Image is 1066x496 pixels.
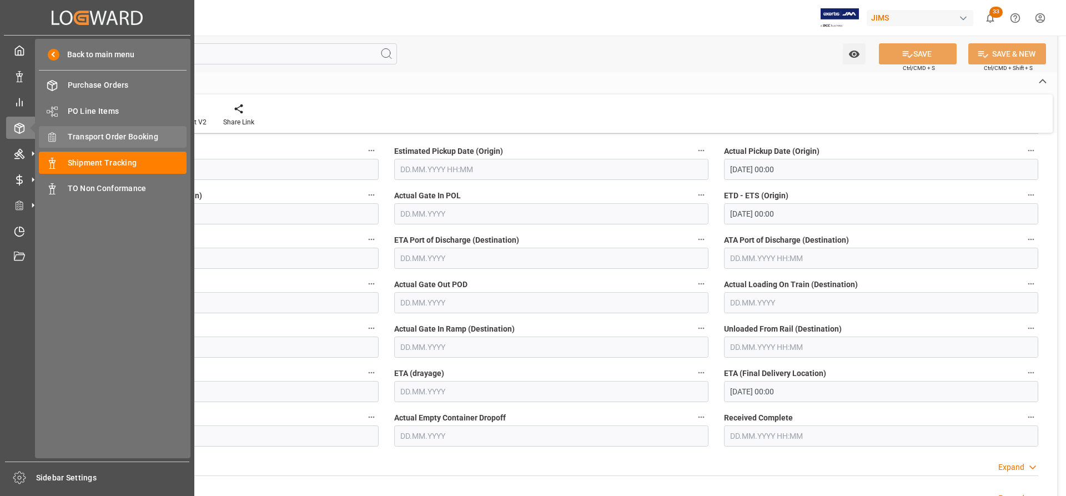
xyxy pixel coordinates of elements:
input: DD.MM.YYYY [64,292,379,313]
span: ETD - ETS (Origin) [724,190,788,202]
span: PO Line Items [68,106,187,117]
input: DD.MM.YYYY HH:MM [724,337,1038,358]
button: ATD - ATS (Origin) [364,232,379,247]
input: DD.MM.YYYY [394,292,708,313]
span: Ctrl/CMD + S [903,64,935,72]
span: ETA (Final Delivery Location) [724,368,826,379]
span: Actual Loading On Train (Destination) [724,279,858,290]
input: DD.MM.YYYY [394,425,708,447]
input: DD.MM.YYYY [394,381,708,402]
button: Actual Gate Out POD [694,277,708,291]
span: Actual Empty Container Dropoff [394,412,506,424]
span: Estimated Pickup Date (Origin) [394,146,503,157]
button: Actual Gate In POL [694,188,708,202]
button: SAVE [879,43,957,64]
input: DD.MM.YYYY [64,381,379,402]
button: ETA (drayage) [694,365,708,380]
button: open menu [843,43,866,64]
span: 33 [989,7,1003,18]
a: Timeslot Management V2 [6,220,188,242]
span: Received Complete [724,412,793,424]
button: JIMS [867,7,978,28]
input: DD.MM.YYYY HH:MM [724,203,1038,224]
button: Rail Departure (Destination) [364,321,379,335]
button: Cargo Ready Date (Origin) [364,143,379,158]
span: Ctrl/CMD + Shift + S [984,64,1033,72]
button: SAVE & NEW [968,43,1046,64]
input: DD.MM.YYYY [394,248,708,269]
input: DD.MM.YYYY HH:MM [724,159,1038,180]
a: Purchase Orders [39,74,187,96]
input: DD.MM.YYYY [64,425,379,447]
span: Back to main menu [59,49,134,61]
span: TO Non Conformance [68,183,187,194]
input: DD.MM.YYYY [394,203,708,224]
span: Actual Gate Out POD [394,279,467,290]
a: Data Management [6,65,188,87]
button: Help Center [1003,6,1028,31]
span: Unloaded From Rail (Destination) [724,323,842,335]
button: Estimated Pickup Date (Origin) [694,143,708,158]
span: Shipment Tracking [68,157,187,169]
a: Shipment Tracking [39,152,187,173]
button: Actual Gate Out Ramp (Destination) [364,365,379,380]
div: Share Link [223,117,254,127]
div: JIMS [867,10,973,26]
button: Actual Empty Container Dropoff [694,410,708,424]
button: show 33 new notifications [978,6,1003,31]
span: Sidebar Settings [36,472,190,484]
input: DD.MM.YYYY [394,337,708,358]
button: ATA (Final Delivery Location) [364,410,379,424]
input: Search Fields [51,43,397,64]
input: DD.MM.YYYY HH:MM [724,381,1038,402]
a: Document Management [6,246,188,268]
input: DD.MM.YYYY HH:MM [724,425,1038,447]
a: Transport Order Booking [39,126,187,148]
img: Exertis%20JAM%20-%20Email%20Logo.jpg_1722504956.jpg [821,8,859,28]
span: Actual Pickup Date (Origin) [724,146,819,157]
a: My Cockpit [6,39,188,61]
button: Received Complete [1024,410,1038,424]
button: ETA (Final Delivery Location) [1024,365,1038,380]
input: DD.MM.YYYY [724,292,1038,313]
span: Purchase Orders [68,79,187,91]
button: ATA Port of Discharge (Destination) [1024,232,1038,247]
button: Actual Empty Container Pickup (Origin) [364,188,379,202]
a: PO Line Items [39,100,187,122]
div: Expand [998,462,1024,473]
input: DD.MM.YYYY HH:MM [724,248,1038,269]
input: DD.MM.YYYY HH:MM [64,248,379,269]
button: Unloaded From Rail (Destination) [1024,321,1038,335]
button: Actual Gate In Ramp (Destination) [694,321,708,335]
input: DD.MM.YYYY [64,337,379,358]
span: Actual Gate In Ramp (Destination) [394,323,515,335]
input: DD.MM.YYYY [64,203,379,224]
button: ETA Port of Discharge (Destination) [694,232,708,247]
a: My Reports [6,91,188,113]
button: Actual Pickup Date (Origin) [1024,143,1038,158]
span: ETA (drayage) [394,368,444,379]
input: DD.MM.YYYY HH:MM [394,159,708,180]
input: DD.MM.YYYY HH:MM [64,159,379,180]
span: Actual Gate In POL [394,190,461,202]
button: Estimated Gate Out POD [364,277,379,291]
span: ATA Port of Discharge (Destination) [724,234,849,246]
span: ETA Port of Discharge (Destination) [394,234,519,246]
button: ETD - ETS (Origin) [1024,188,1038,202]
span: Transport Order Booking [68,131,187,143]
button: Actual Loading On Train (Destination) [1024,277,1038,291]
a: TO Non Conformance [39,178,187,199]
